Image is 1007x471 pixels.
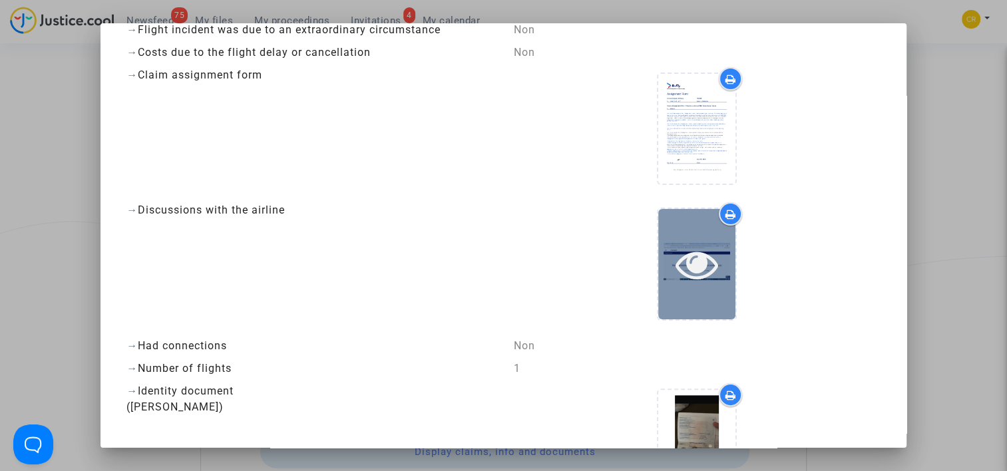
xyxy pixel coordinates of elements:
[126,204,138,216] span: →
[126,67,493,83] div: Claim assignment form
[126,385,138,397] span: →
[513,46,534,59] span: Non
[126,202,493,218] div: Discussions with the airline
[13,424,53,464] iframe: Help Scout Beacon - Open
[126,45,493,61] div: Costs due to the flight delay or cancellation
[513,339,534,352] span: Non
[513,23,534,36] span: Non
[126,46,138,59] span: →
[126,339,138,352] span: →
[126,361,493,377] div: Number of flights
[126,362,138,375] span: →
[126,69,138,81] span: →
[126,399,493,415] div: ([PERSON_NAME])
[513,362,520,375] span: 1
[126,22,493,38] div: Flight incident was due to an extraordinary circumstance
[126,23,138,36] span: →
[126,383,493,399] div: Identity document
[126,338,493,354] div: Had connections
